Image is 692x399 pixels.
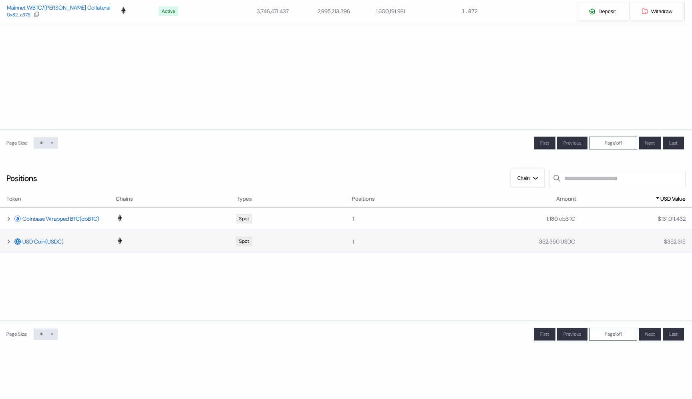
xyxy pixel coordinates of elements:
button: Chain [511,169,545,188]
button: Last [663,137,684,149]
div: 1.180 cbBTC [547,215,575,222]
div: 352.350 USDC [539,238,575,245]
div: Page Size: [6,140,27,146]
span: USD Value [660,195,686,203]
span: Deposit [598,8,616,14]
div: Mainnet WBTC/[PERSON_NAME] Collateral [7,4,111,11]
span: Chains [116,195,133,203]
img: chain logo [120,7,127,14]
div: $ 131,011.432 [658,215,686,222]
div: 0x82...e375 [7,12,30,18]
button: Withdraw [629,2,685,21]
img: chain logo [116,237,123,244]
span: Next [645,140,655,146]
span: Page 1 of 1 [605,331,622,337]
span: Next [645,331,655,337]
span: First [540,331,549,337]
button: Deposit [576,2,628,21]
span: Withdraw [651,8,672,14]
img: cbbtc.webp [14,216,21,222]
div: Spot [239,238,249,244]
button: Previous [557,137,587,149]
button: Next [639,328,661,341]
div: Positions [6,173,37,183]
div: Page Size: [6,331,27,337]
span: Last [669,140,678,146]
button: Last [663,328,684,341]
span: Token [6,195,21,203]
img: chain logo [116,214,123,222]
span: Previous [563,140,581,146]
div: 1 [352,215,458,222]
span: First [540,140,549,146]
span: Types [237,195,252,203]
button: Next [639,137,661,149]
span: Page 1 of 1 [605,140,622,146]
button: First [534,137,555,149]
a: Coinbase Wrapped BTC(cbBTC) [22,215,99,222]
div: Spot [239,216,249,222]
button: First [534,328,555,341]
img: usdc.png [14,238,21,245]
div: Active [162,8,175,14]
a: USD Coin(USDC) [22,238,64,245]
span: Previous [563,331,581,337]
span: Positions [352,195,375,203]
span: Last [669,331,678,337]
div: $ 352.315 [664,238,686,245]
span: Chain [517,175,530,181]
button: Previous [557,328,587,341]
div: 1 [352,238,458,245]
span: Amount [556,195,576,203]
